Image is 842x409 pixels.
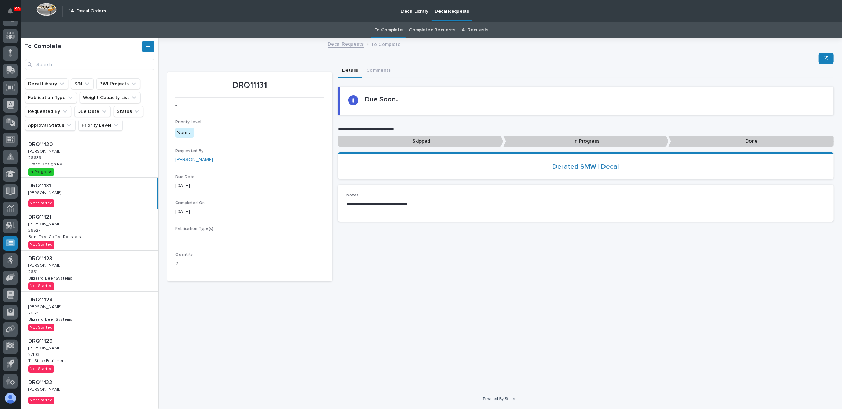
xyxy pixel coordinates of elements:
p: 26527 [28,227,42,233]
button: Details [338,64,362,78]
span: Quantity [175,253,193,257]
span: Priority Level [175,120,201,124]
button: Weight Capacity List [80,92,141,103]
p: 2 [175,260,324,267]
div: Not Started [28,199,54,207]
button: Approval Status [25,120,76,131]
p: 26511 [28,268,40,274]
h1: To Complete [25,43,141,50]
span: Fabrication Type(s) [175,227,213,231]
p: Bent Tree Coffee Roasters [28,233,83,240]
span: Completed On [175,201,205,205]
p: - [175,102,324,109]
button: Comments [362,64,395,78]
button: Due Date [74,106,111,117]
p: [DATE] [175,182,324,189]
p: DRQ11129 [28,337,54,344]
p: Tri-State Equipment [28,357,67,363]
a: All Requests [462,22,488,38]
a: [PERSON_NAME] [175,156,213,164]
span: Due Date [175,175,195,179]
a: DRQ11124DRQ11124 [PERSON_NAME][PERSON_NAME] 2651126511 Blizzard Beer SystemsBlizzard Beer Systems... [21,292,158,333]
div: In Progress [28,168,54,176]
a: DRQ11131DRQ11131 [PERSON_NAME][PERSON_NAME] Not Started [21,178,158,209]
p: [PERSON_NAME] [28,189,63,195]
div: Not Started [28,397,54,404]
input: Search [25,59,154,70]
p: [PERSON_NAME] [28,148,63,154]
p: [PERSON_NAME] [28,221,63,227]
p: [PERSON_NAME] [28,262,63,268]
p: 90 [15,7,20,11]
p: 26511 [28,310,40,316]
div: Not Started [28,324,54,331]
span: Notes [346,193,359,197]
div: Normal [175,128,194,138]
p: DRQ11132 [28,378,54,386]
div: Not Started [28,365,54,373]
div: Not Started [28,241,54,249]
a: DRQ11121DRQ11121 [PERSON_NAME][PERSON_NAME] 2652726527 Bent Tree Coffee RoastersBent Tree Coffee ... [21,209,158,251]
button: PWI Projects [96,78,140,89]
a: DRQ11120DRQ11120 [PERSON_NAME][PERSON_NAME] 2663926639 Grand Design RVGrand Design RV In Progress [21,136,158,178]
a: Completed Requests [409,22,455,38]
button: Fabrication Type [25,92,77,103]
p: [PERSON_NAME] [28,344,63,351]
a: DRQ11132DRQ11132 [PERSON_NAME][PERSON_NAME] Not Started [21,374,158,406]
p: [PERSON_NAME] [28,303,63,310]
button: users-avatar [3,391,18,406]
button: Priority Level [78,120,123,131]
p: DRQ11123 [28,254,54,262]
a: Derated SMW | Decal [552,163,619,171]
p: In Progress [503,136,669,147]
img: Workspace Logo [36,3,57,16]
p: Blizzard Beer Systems [28,316,74,322]
span: Requested By [175,149,203,153]
h2: 14. Decal Orders [69,8,106,14]
div: Not Started [28,282,54,290]
a: DRQ11123DRQ11123 [PERSON_NAME][PERSON_NAME] 2651126511 Blizzard Beer SystemsBlizzard Beer Systems... [21,251,158,292]
p: Grand Design RV [28,160,64,167]
p: - [175,234,324,242]
h2: Due Soon... [365,95,400,104]
p: Skipped [338,136,503,147]
p: 27103 [28,351,41,357]
p: DRQ11131 [175,80,324,90]
button: Status [114,106,143,117]
p: DRQ11120 [28,140,54,148]
p: DRQ11124 [28,295,54,303]
a: Decal Requests [328,40,364,48]
p: DRQ11121 [28,213,53,221]
button: Notifications [3,4,18,19]
a: Powered By Stacker [483,397,518,401]
a: DRQ11129DRQ11129 [PERSON_NAME][PERSON_NAME] 2710327103 Tri-State EquipmentTri-State Equipment Not... [21,333,158,374]
button: Requested By [25,106,71,117]
div: Notifications90 [9,8,18,19]
p: [PERSON_NAME] [28,386,63,392]
p: [DATE] [175,208,324,215]
button: S/N [71,78,94,89]
p: To Complete [371,40,401,48]
button: Decal Library [25,78,68,89]
a: To Complete [374,22,403,38]
p: 26639 [28,154,43,160]
p: Blizzard Beer Systems [28,275,74,281]
p: Done [668,136,834,147]
p: DRQ11131 [28,181,52,189]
